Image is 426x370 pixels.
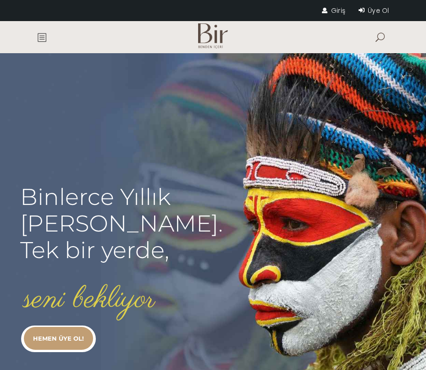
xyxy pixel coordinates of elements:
rs-layer: Binlerce Yıllık [PERSON_NAME]. Tek bir yerde, [20,184,223,264]
img: Mobile Logo [198,23,228,49]
a: Giriş [322,6,345,15]
rs-layer: seni bekliyor [24,283,155,317]
a: HEMEN ÜYE OL! [24,327,93,350]
a: Üye Ol [359,6,389,15]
